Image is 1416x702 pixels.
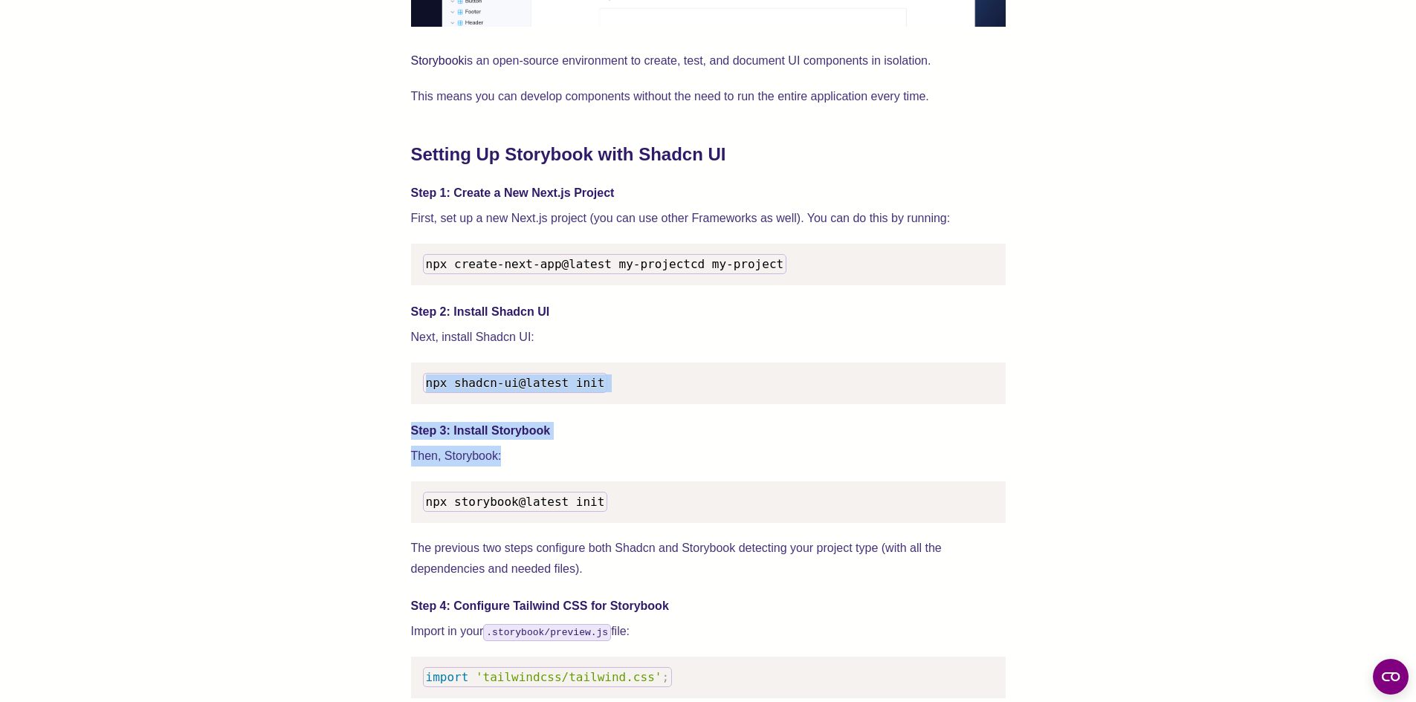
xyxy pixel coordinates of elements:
[411,54,465,67] a: Storybook
[411,303,1006,321] h4: Step 2: Install Shadcn UI
[411,184,1006,202] h4: Step 1: Create a New Next.js Project
[662,670,669,684] span: ;
[411,422,1006,440] h4: Step 3: Install Storybook
[411,86,1006,107] p: This means you can develop components without the need to run the entire application every time.
[411,143,1006,166] h2: Setting Up Storybook with Shadcn UI
[426,257,691,271] span: npx create-next-app@latest my-project
[411,621,1006,642] p: Import in your file:
[411,597,1006,615] h4: Step 4: Configure Tailwind CSS for Storybook
[476,670,662,684] span: 'tailwindcss/tailwind.css'
[483,624,611,641] code: .storybook/preview.js
[426,670,469,684] span: import
[423,254,787,274] code: cd my-project
[411,208,1006,229] p: First, set up a new Next.js project (you can use other Frameworks as well). You can do this by ru...
[426,495,605,509] span: npx storybook@latest init
[1373,659,1409,695] button: Open CMP widget
[411,446,1006,467] p: Then, Storybook:
[411,51,1006,71] p: is an open-source environment to create, test, and document UI components in isolation.
[411,538,1006,579] p: The previous two steps configure both Shadcn and Storybook detecting your project type (with all ...
[411,327,1006,348] p: Next, install Shadcn UI:
[426,376,605,390] span: npx shadcn-ui@latest init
